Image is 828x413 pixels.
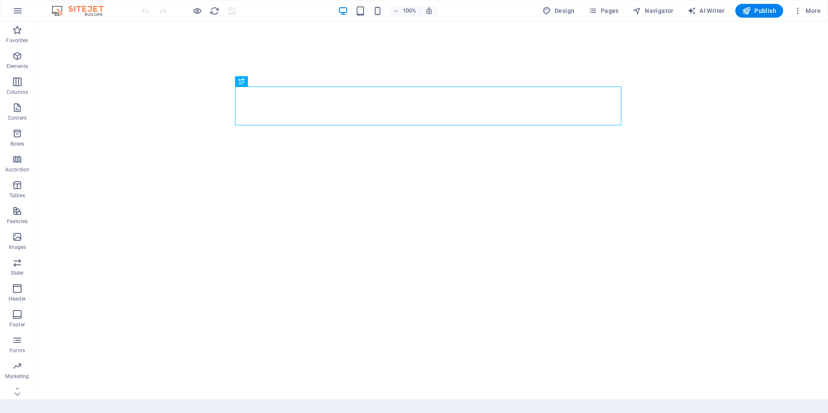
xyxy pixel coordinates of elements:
[50,6,114,16] img: Editor Logo
[11,270,24,276] p: Slider
[790,4,824,18] button: More
[7,218,28,225] p: Features
[588,6,618,15] span: Pages
[633,6,674,15] span: Navigator
[735,4,783,18] button: Publish
[629,4,677,18] button: Navigator
[9,295,26,302] p: Header
[192,6,202,16] button: Click here to leave preview mode and continue editing
[543,6,575,15] span: Design
[209,6,220,16] button: reload
[684,4,728,18] button: AI Writer
[9,347,25,354] p: Forms
[425,7,433,15] i: On resize automatically adjust zoom level to fit chosen device.
[390,6,420,16] button: 100%
[539,4,578,18] button: Design
[210,6,220,16] i: Reload page
[687,6,725,15] span: AI Writer
[9,192,25,199] p: Tables
[9,321,25,328] p: Footer
[539,4,578,18] div: Design (Ctrl+Alt+Y)
[8,115,27,121] p: Content
[5,166,29,173] p: Accordion
[742,6,776,15] span: Publish
[585,4,622,18] button: Pages
[6,37,28,44] p: Favorites
[9,244,26,251] p: Images
[10,140,25,147] p: Boxes
[6,63,28,70] p: Elements
[403,6,417,16] h6: 100%
[793,6,821,15] span: More
[5,373,29,380] p: Marketing
[6,89,28,96] p: Columns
